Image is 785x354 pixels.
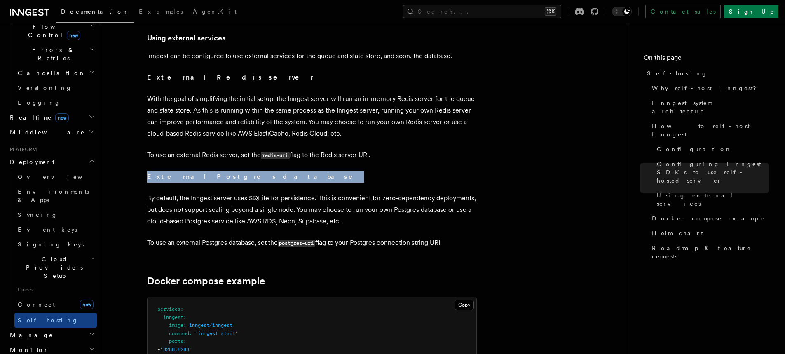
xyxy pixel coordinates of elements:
[649,119,769,142] a: How to self-host Inngest
[18,211,58,218] span: Syncing
[7,328,97,342] button: Manage
[134,2,188,22] a: Examples
[7,346,49,354] span: Monitor
[652,229,703,237] span: Helm chart
[147,275,265,287] a: Docker compose example
[189,331,192,336] span: :
[7,146,37,153] span: Platform
[147,32,225,44] a: Using external services
[139,8,183,15] span: Examples
[14,255,91,280] span: Cloud Providers Setup
[7,110,97,125] button: Realtimenew
[14,296,97,313] a: Connectnew
[14,95,97,110] a: Logging
[652,244,769,260] span: Roadmap & feature requests
[649,211,769,226] a: Docker compose example
[657,191,769,208] span: Using external services
[14,252,97,283] button: Cloud Providers Setup
[403,5,561,18] button: Search...⌘K
[645,5,721,18] a: Contact sales
[14,23,91,39] span: Flow Control
[7,125,97,140] button: Middleware
[649,241,769,264] a: Roadmap & feature requests
[147,237,477,249] p: To use an external Postgres database, set the flag to your Postgres connection string URI.
[147,173,364,181] strong: External Postgres database
[649,226,769,241] a: Helm chart
[61,8,129,15] span: Documentation
[18,84,72,91] span: Versioning
[649,96,769,119] a: Inngest system architecture
[14,237,97,252] a: Signing keys
[147,73,314,81] strong: External Redis server
[163,314,183,320] span: inngest
[14,207,97,222] a: Syncing
[7,128,85,136] span: Middleware
[654,188,769,211] a: Using external services
[55,113,69,122] span: new
[654,157,769,188] a: Configuring Inngest SDKs to use self-hosted server
[14,283,97,296] span: Guides
[160,347,192,352] span: "8288:8288"
[612,7,632,16] button: Toggle dark mode
[180,306,183,312] span: :
[18,226,77,233] span: Event keys
[169,331,189,336] span: command
[183,322,186,328] span: :
[7,331,53,339] span: Manage
[56,2,134,23] a: Documentation
[14,313,97,328] a: Self hosting
[195,331,238,336] span: "inngest start"
[18,173,103,180] span: Overview
[647,69,708,77] span: Self-hosting
[261,152,290,159] code: redis-uri
[18,99,61,106] span: Logging
[644,53,769,66] h4: On this page
[18,317,78,324] span: Self hosting
[14,80,97,95] a: Versioning
[189,322,232,328] span: inngest/inngest
[652,214,765,223] span: Docker compose example
[654,142,769,157] a: Configuration
[147,93,477,139] p: With the goal of simplifying the initial setup, the Inngest server will run an in-memory Redis se...
[18,241,84,248] span: Signing keys
[278,240,315,247] code: postgres-uri
[724,5,778,18] a: Sign Up
[7,113,69,122] span: Realtime
[157,306,180,312] span: services
[455,300,474,310] button: Copy
[14,169,97,184] a: Overview
[14,222,97,237] a: Event keys
[545,7,556,16] kbd: ⌘K
[657,160,769,185] span: Configuring Inngest SDKs to use self-hosted server
[18,301,55,308] span: Connect
[14,19,97,42] button: Flow Controlnew
[147,192,477,227] p: By default, the Inngest server uses SQLite for persistence. This is convenient for zero-dependenc...
[188,2,241,22] a: AgentKit
[193,8,237,15] span: AgentKit
[14,46,89,62] span: Errors & Retries
[14,66,97,80] button: Cancellation
[652,122,769,138] span: How to self-host Inngest
[18,188,89,203] span: Environments & Apps
[169,338,183,344] span: ports
[14,69,86,77] span: Cancellation
[644,66,769,81] a: Self-hosting
[183,338,186,344] span: :
[169,322,183,328] span: image
[14,184,97,207] a: Environments & Apps
[183,314,186,320] span: :
[7,158,54,166] span: Deployment
[80,300,94,309] span: new
[652,99,769,115] span: Inngest system architecture
[147,50,477,62] p: Inngest can be configured to use external services for the queue and state store, and soon, the d...
[147,149,477,161] p: To use an external Redis server, set the flag to the Redis server URI.
[649,81,769,96] a: Why self-host Inngest?
[157,347,160,352] span: -
[657,145,732,153] span: Configuration
[14,42,97,66] button: Errors & Retries
[7,169,97,328] div: Deployment
[7,155,97,169] button: Deployment
[652,84,762,92] span: Why self-host Inngest?
[67,31,80,40] span: new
